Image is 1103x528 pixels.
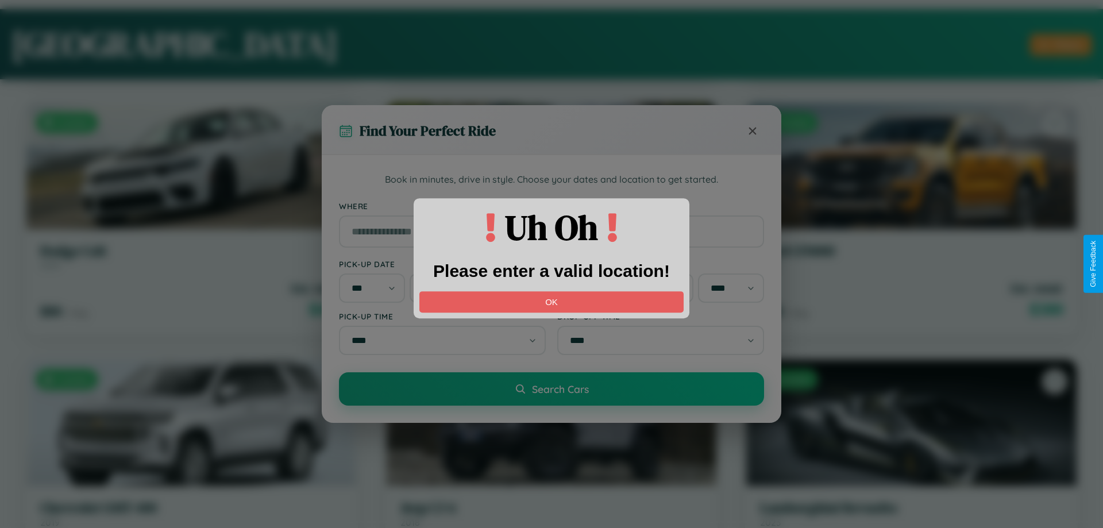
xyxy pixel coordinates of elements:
[557,259,764,269] label: Drop-off Date
[557,311,764,321] label: Drop-off Time
[339,259,546,269] label: Pick-up Date
[532,383,589,395] span: Search Cars
[339,311,546,321] label: Pick-up Time
[360,121,496,140] h3: Find Your Perfect Ride
[339,172,764,187] p: Book in minutes, drive in style. Choose your dates and location to get started.
[339,201,764,211] label: Where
